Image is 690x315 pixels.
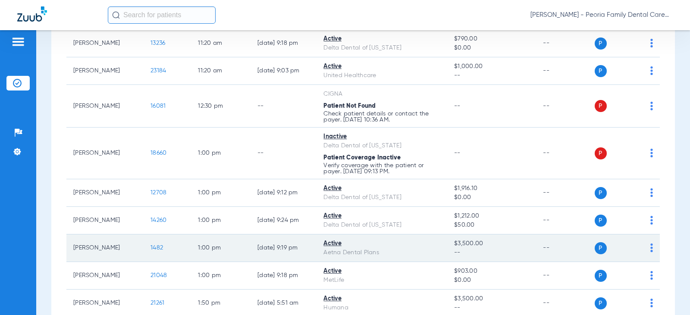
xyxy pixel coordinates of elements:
span: 23184 [151,68,166,74]
td: 12:30 PM [191,85,251,128]
td: -- [536,85,594,128]
td: [DATE] 9:18 PM [251,30,317,57]
span: $790.00 [454,34,529,44]
span: -- [454,150,461,156]
span: [PERSON_NAME] - Peoria Family Dental Care [530,11,673,19]
p: Check patient details or contact the payer. [DATE] 10:36 AM. [323,111,440,123]
span: 21048 [151,272,167,278]
img: group-dot-blue.svg [650,243,653,252]
img: group-dot-blue.svg [650,149,653,157]
td: [DATE] 9:19 PM [251,234,317,262]
span: $1,916.10 [454,184,529,193]
td: 11:20 AM [191,57,251,85]
span: P [595,37,607,50]
img: hamburger-icon [11,37,25,47]
div: Delta Dental of [US_STATE] [323,193,440,202]
img: group-dot-blue.svg [650,66,653,75]
div: Active [323,34,440,44]
span: 1482 [151,245,163,251]
span: -- [454,248,529,257]
img: group-dot-blue.svg [650,39,653,47]
img: group-dot-blue.svg [650,216,653,225]
td: 1:00 PM [191,262,251,290]
td: 11:20 AM [191,30,251,57]
div: Active [323,62,440,71]
span: -- [454,103,461,109]
span: P [595,242,607,254]
td: -- [536,30,594,57]
div: Active [323,239,440,248]
span: $0.00 [454,276,529,285]
img: group-dot-blue.svg [650,188,653,197]
td: 1:00 PM [191,128,251,179]
div: United Healthcare [323,71,440,80]
span: P [595,100,607,112]
td: [PERSON_NAME] [66,179,144,207]
td: -- [536,207,594,234]
span: $3,500.00 [454,239,529,248]
td: 1:00 PM [191,207,251,234]
span: 13236 [151,40,165,46]
p: Verify coverage with the patient or payer. [DATE] 09:13 PM. [323,162,440,175]
span: P [595,65,607,77]
span: Patient Not Found [323,103,376,109]
div: CIGNA [323,90,440,99]
div: Active [323,184,440,193]
div: Delta Dental of [US_STATE] [323,221,440,230]
div: Delta Dental of [US_STATE] [323,44,440,53]
td: -- [251,85,317,128]
span: $1,000.00 [454,62,529,71]
span: $1,212.00 [454,212,529,221]
td: [PERSON_NAME] [66,57,144,85]
span: 14260 [151,217,166,223]
img: group-dot-blue.svg [650,102,653,110]
img: group-dot-blue.svg [650,271,653,280]
td: 1:00 PM [191,179,251,207]
div: Humana [323,303,440,312]
td: [PERSON_NAME] [66,207,144,234]
td: -- [536,262,594,290]
div: MetLife [323,276,440,285]
span: 18660 [151,150,166,156]
td: [PERSON_NAME] [66,128,144,179]
td: [DATE] 9:03 PM [251,57,317,85]
td: -- [536,234,594,262]
td: -- [536,179,594,207]
span: $3,500.00 [454,294,529,303]
span: P [595,297,607,309]
td: [DATE] 9:24 PM [251,207,317,234]
img: Zuub Logo [17,6,47,22]
td: [DATE] 9:18 PM [251,262,317,290]
span: P [595,187,607,199]
span: $0.00 [454,44,529,53]
td: [PERSON_NAME] [66,85,144,128]
span: P [595,270,607,282]
td: 1:00 PM [191,234,251,262]
span: $903.00 [454,267,529,276]
span: 16081 [151,103,166,109]
span: $0.00 [454,193,529,202]
td: [DATE] 9:12 PM [251,179,317,207]
div: Delta Dental of [US_STATE] [323,141,440,150]
div: Inactive [323,132,440,141]
input: Search for patients [108,6,216,24]
span: $50.00 [454,221,529,230]
div: Active [323,294,440,303]
td: -- [536,128,594,179]
td: -- [536,57,594,85]
div: Active [323,212,440,221]
td: [PERSON_NAME] [66,30,144,57]
img: Search Icon [112,11,120,19]
img: group-dot-blue.svg [650,299,653,307]
span: 21261 [151,300,164,306]
div: Active [323,267,440,276]
td: -- [251,128,317,179]
span: P [595,147,607,159]
span: 12708 [151,190,166,196]
td: [PERSON_NAME] [66,234,144,262]
div: Aetna Dental Plans [323,248,440,257]
span: -- [454,71,529,80]
span: Patient Coverage Inactive [323,155,401,161]
span: P [595,215,607,227]
span: -- [454,303,529,312]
